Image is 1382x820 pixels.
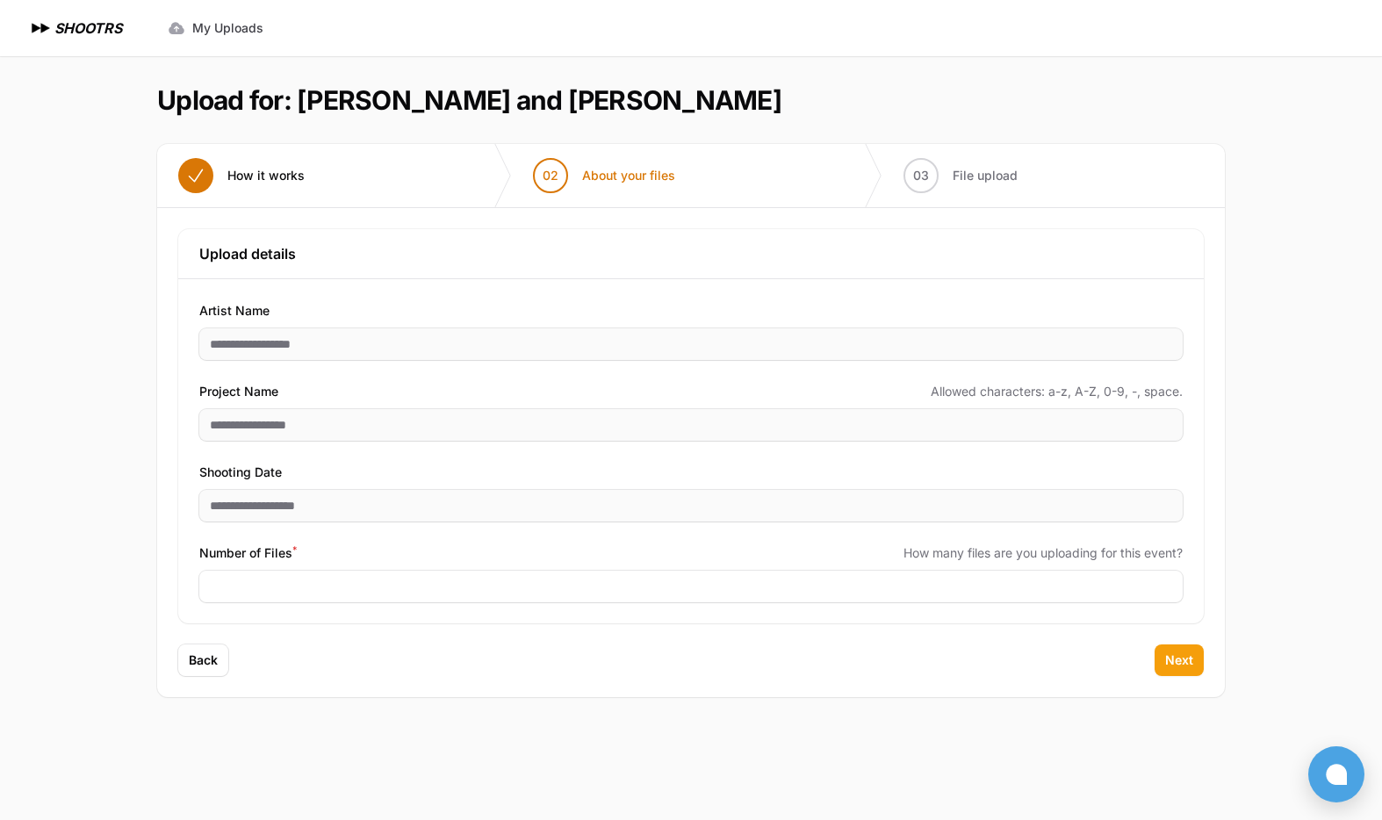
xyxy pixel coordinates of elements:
span: Shooting Date [199,462,282,483]
span: 03 [913,167,929,184]
button: Open chat window [1308,746,1364,802]
span: 02 [543,167,558,184]
span: Allowed characters: a-z, A-Z, 0-9, -, space. [931,383,1183,400]
span: File upload [953,167,1018,184]
h1: SHOOTRS [54,18,122,39]
span: Artist Name [199,300,270,321]
span: About your files [582,167,675,184]
span: How it works [227,167,305,184]
h1: Upload for: [PERSON_NAME] and [PERSON_NAME] [157,84,781,116]
a: SHOOTRS SHOOTRS [28,18,122,39]
button: Back [178,644,228,676]
span: My Uploads [192,19,263,37]
a: My Uploads [157,12,274,44]
button: How it works [157,144,326,207]
button: 03 File upload [882,144,1039,207]
button: 02 About your files [512,144,696,207]
span: Next [1165,651,1193,669]
span: How many files are you uploading for this event? [903,544,1183,562]
span: Project Name [199,381,278,402]
button: Next [1155,644,1204,676]
h3: Upload details [199,243,1183,264]
span: Number of Files [199,543,297,564]
span: Back [189,651,218,669]
img: SHOOTRS [28,18,54,39]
